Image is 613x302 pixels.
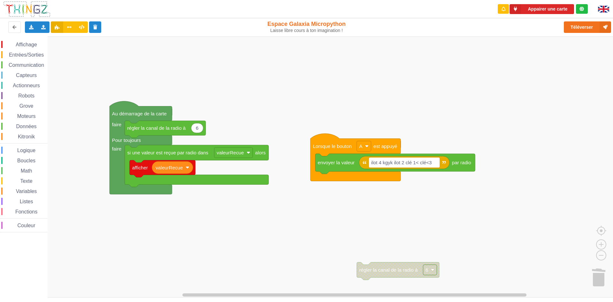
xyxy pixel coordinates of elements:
img: thingz_logo.png [3,1,51,18]
text: par radio [452,160,471,165]
span: Affichage [15,42,38,47]
span: Données [15,124,38,129]
button: Appairer une carte [510,4,574,14]
button: Téléverser [564,21,611,33]
span: Grove [19,103,34,109]
text: faire [112,122,122,127]
text: faire [112,146,122,151]
text: ilot 4 kgyk ilot 2 clé 1< clé<3 [371,160,432,165]
text: Pour toujours [112,137,141,143]
text: 6 [426,267,428,273]
text: alors [255,150,266,155]
span: Fonctions [14,209,38,214]
text: 6 [196,125,198,131]
span: Actionneurs [12,83,41,88]
span: Math [20,168,33,174]
span: Variables [15,189,38,194]
div: Tu es connecté au serveur de création de Thingz [576,4,588,14]
text: est appuyé [374,143,397,149]
img: gb.png [598,6,609,12]
span: Kitronik [17,134,36,139]
span: Texte [19,178,33,184]
div: Espace Galaxia Micropython [253,20,360,33]
span: Communication [8,62,45,68]
div: Laisse libre cours à ton imagination ! [253,28,360,33]
span: Boucles [16,158,36,163]
text: si une valeur est reçue par radio dans [127,150,208,155]
text: Au démarrage de la carte [112,111,167,116]
text: valeurRecue [155,165,183,170]
text: Lorsque le bouton [313,143,352,149]
span: Couleur [17,223,36,228]
span: Listes [19,199,34,204]
span: Entrées/Sorties [8,52,45,58]
text: envoyer la valeur [318,160,355,165]
text: afficher [132,165,148,170]
span: Moteurs [16,113,37,119]
span: Capteurs [15,73,38,78]
text: valeurRecue [216,150,244,155]
text: régler la canal de la radio à [359,267,418,273]
text: régler la canal de la radio à [127,125,186,131]
span: Robots [17,93,35,98]
span: Logique [16,148,36,153]
text: A [359,143,363,149]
